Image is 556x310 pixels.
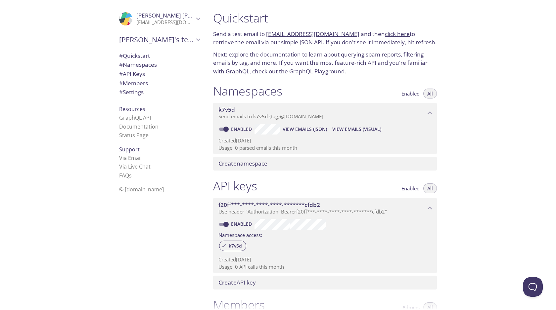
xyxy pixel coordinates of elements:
[218,160,237,167] span: Create
[230,221,255,227] a: Enabled
[423,183,437,193] button: All
[119,52,150,59] span: Quickstart
[114,8,205,30] div: Felipe Scola
[119,114,151,121] a: GraphQL API
[114,79,205,88] div: Members
[213,84,282,98] h1: Namespaces
[385,30,410,38] a: click here
[230,126,255,132] a: Enabled
[119,35,194,44] span: [PERSON_NAME]'s team
[119,61,157,68] span: Namespaces
[114,51,205,60] div: Quickstart
[218,144,432,151] p: Usage: 0 parsed emails this month
[218,256,432,263] p: Created [DATE]
[136,19,194,26] p: [EMAIL_ADDRESS][DOMAIN_NAME]
[218,106,235,113] span: k7v5d
[119,146,140,153] span: Support
[523,277,543,297] iframe: Help Scout Beacon - Open
[114,31,205,48] div: Felipe's team
[253,113,268,120] span: k7v5d
[218,160,267,167] span: namespace
[114,69,205,79] div: API Keys
[119,61,123,68] span: #
[114,60,205,69] div: Namespaces
[119,154,142,162] a: Via Email
[119,105,145,113] span: Resources
[213,103,437,123] div: k7v5d namespace
[119,79,148,87] span: Members
[332,125,381,133] span: View Emails (Visual)
[218,263,432,270] p: Usage: 0 API calls this month
[397,89,424,98] button: Enabled
[213,11,437,25] h1: Quickstart
[213,50,437,76] p: Next: explore the to learn about querying spam reports, filtering emails by tag, and more. If you...
[129,172,132,179] span: s
[218,230,262,239] label: Namespace access:
[266,30,359,38] a: [EMAIL_ADDRESS][DOMAIN_NAME]
[218,137,432,144] p: Created [DATE]
[119,79,123,87] span: #
[213,276,437,290] div: Create API Key
[119,123,159,130] a: Documentation
[119,186,164,193] span: © [DOMAIN_NAME]
[225,243,246,249] span: k7v5d
[397,183,424,193] button: Enabled
[119,88,123,96] span: #
[218,279,237,286] span: Create
[260,51,301,58] a: documentation
[218,113,323,120] span: Send emails to . {tag} @[DOMAIN_NAME]
[119,70,145,78] span: API Keys
[119,88,144,96] span: Settings
[280,124,330,135] button: View Emails (JSON)
[119,52,123,59] span: #
[213,157,437,171] div: Create namespace
[423,89,437,98] button: All
[283,125,327,133] span: View Emails (JSON)
[219,241,246,251] div: k7v5d
[119,70,123,78] span: #
[136,12,227,19] span: [PERSON_NAME] [PERSON_NAME]
[289,67,345,75] a: GraphQL Playground
[213,178,257,193] h1: API keys
[114,88,205,97] div: Team Settings
[119,172,132,179] a: FAQ
[119,163,151,170] a: Via Live Chat
[119,132,149,139] a: Status Page
[213,30,437,47] p: Send a test email to and then to retrieve the email via our simple JSON API. If you don't see it ...
[218,279,256,286] span: API key
[330,124,384,135] button: View Emails (Visual)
